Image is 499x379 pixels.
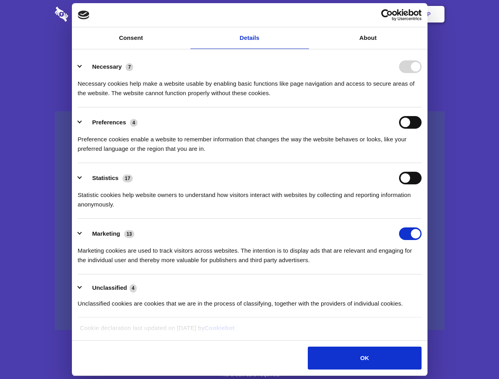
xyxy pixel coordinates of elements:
img: logo-wordmark-white-trans-d4663122ce5f474addd5e946df7df03e33cb6a1c49d2221995e7729f52c070b2.svg [55,7,122,22]
h1: Eliminate Slack Data Loss. [55,36,444,64]
div: Necessary cookies help make a website usable by enabling basic functions like page navigation and... [78,73,422,98]
h4: Auto-redaction of sensitive data, encrypted data sharing and self-destructing private chats. Shar... [55,72,444,98]
a: Usercentrics Cookiebot - opens in a new window [352,9,422,21]
div: Cookie declaration last updated on [DATE] by [74,323,425,339]
span: 17 [122,174,133,182]
a: Consent [72,27,190,49]
button: Marketing (13) [78,227,139,240]
iframe: Drift Widget Chat Controller [459,340,490,370]
span: 7 [126,63,133,71]
button: Preferences (4) [78,116,143,129]
a: Login [358,2,393,26]
a: Pricing [232,2,266,26]
label: Preferences [92,119,126,126]
span: 4 [130,284,137,292]
div: Marketing cookies are used to track visitors across websites. The intention is to display ads tha... [78,240,422,265]
span: 13 [124,230,134,238]
label: Statistics [92,174,119,181]
div: Preference cookies enable a website to remember information that changes the way the website beha... [78,129,422,154]
button: Unclassified (4) [78,283,142,293]
label: Marketing [92,230,120,237]
a: Cookiebot [205,325,235,331]
button: Statistics (17) [78,172,138,184]
a: About [309,27,427,49]
img: logo [78,11,90,19]
label: Necessary [92,63,122,70]
div: Unclassified cookies are cookies that we are in the process of classifying, together with the pro... [78,293,422,308]
button: OK [308,347,421,370]
span: 4 [130,119,137,127]
div: Statistic cookies help website owners to understand how visitors interact with websites by collec... [78,184,422,209]
a: Details [190,27,309,49]
a: Contact [320,2,357,26]
button: Necessary (7) [78,60,138,73]
a: Wistia video thumbnail [55,111,444,330]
